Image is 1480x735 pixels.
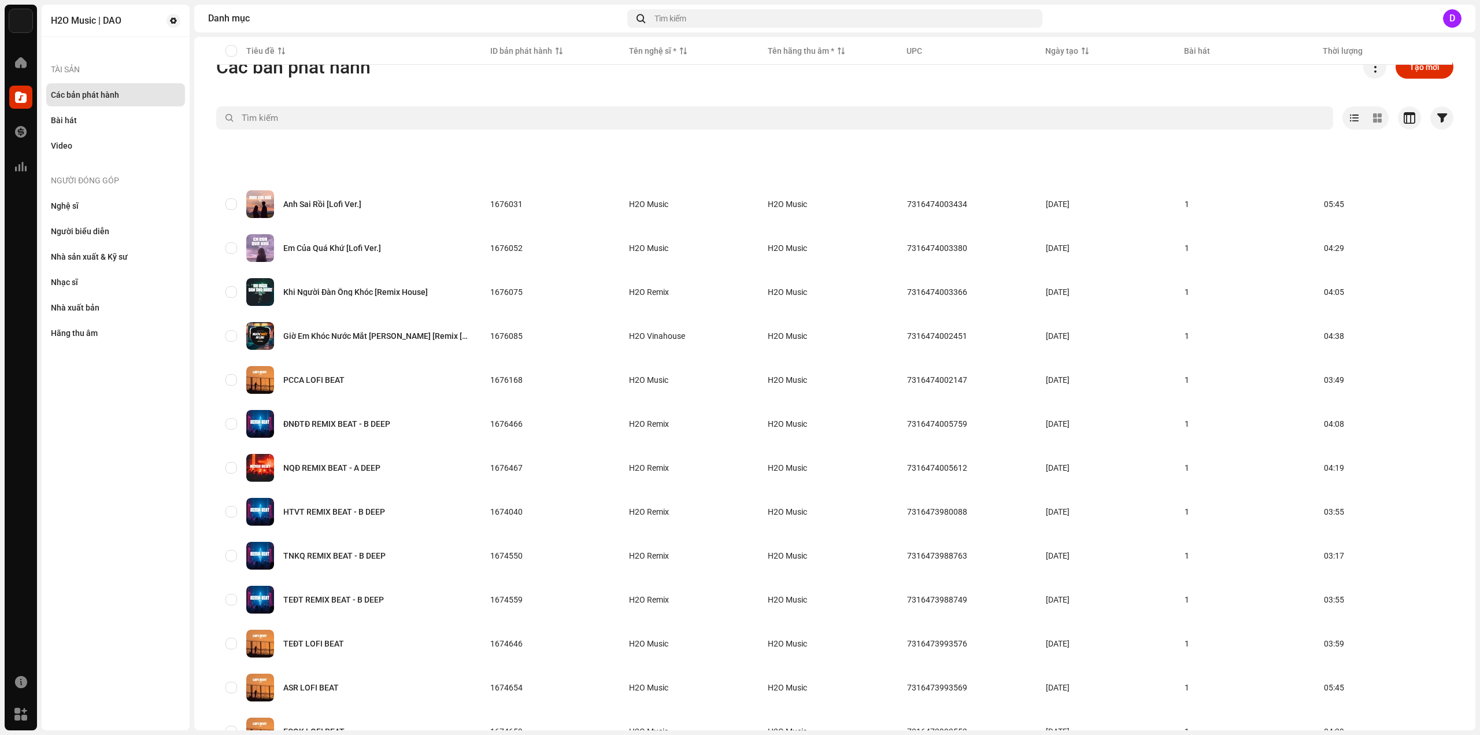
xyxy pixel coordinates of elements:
span: 1 [1185,287,1189,297]
span: 7316473980088 [907,507,967,516]
span: 1676052 [490,243,523,253]
img: c057b1cc-e533-4dea-8d9f-9c7d746c6a7c [246,542,274,570]
button: Tạo mới [1396,56,1453,79]
div: Các bản phát hành [51,90,119,99]
re-m-nav-item: Nhà sản xuất & Kỹ sư [46,245,185,268]
span: 1 [1185,683,1189,692]
div: NQĐ REMIX BEAT - A DEEP [283,464,380,472]
span: 7316473993569 [907,683,967,692]
span: H2O Music [629,640,749,648]
div: H2O Remix [629,420,669,428]
span: H2O Music [768,595,807,604]
re-m-nav-item: Nhà xuất bản [46,296,185,319]
div: Nhạc sĩ [51,278,78,287]
span: 31 thg 5, 2023 [1046,200,1070,209]
span: 31 thg 5, 2023 [1046,331,1070,341]
div: TNKQ REMIX BEAT - B DEEP [283,552,386,560]
div: TEĐT LOFI BEAT [283,640,344,648]
span: 1 [1185,507,1189,516]
div: Khi Người Đàn Ông Khóc [Remix House] [283,288,428,296]
div: H2O Remix [629,508,669,516]
span: H2O Music [768,639,807,648]
span: 1674559 [490,595,523,604]
img: 43c56167-a63f-45a3-82d5-512ae6e2a9b3 [246,322,274,350]
span: H2O Remix [629,288,749,296]
span: 04:38 [1324,331,1344,341]
re-a-nav-header: Người đóng góp [46,167,185,194]
div: Tên nghệ sĩ * [629,45,676,57]
span: 1 [1185,595,1189,604]
span: Các bản phát hành [216,56,371,79]
span: 31 thg 5, 2023 [1046,287,1070,297]
span: 05:45 [1324,683,1344,692]
span: Tìm kiếm [654,14,686,23]
span: H2O Music [768,243,807,253]
span: H2O Music [768,507,807,516]
span: 1 [1185,331,1189,341]
span: 31 thg 5, 2023 [1046,419,1070,429]
div: Nghệ sĩ [51,201,79,210]
span: H2O Music [768,551,807,560]
div: H2O Remix [629,552,669,560]
span: 7316474002147 [907,375,967,385]
span: 1 [1185,375,1189,385]
span: H2O Remix [629,420,749,428]
img: cf90b221-23ee-4f0c-819a-07dfc8962afa [246,366,274,394]
span: 1674550 [490,551,523,560]
div: H2O Remix [629,596,669,604]
span: 31 thg 5, 2023 [1046,375,1070,385]
div: H2O Vinahouse [629,332,685,340]
input: Tìm kiếm [216,106,1333,130]
img: 91a9e9d7-1675-4197-8ef1-cd878a6784a0 [246,498,274,526]
div: Nhà sản xuất & Kỹ sư [51,252,128,261]
span: 05:45 [1324,200,1344,209]
span: 04:05 [1324,287,1344,297]
span: 04:08 [1324,419,1344,429]
img: ae9c0fe9-53b7-451b-aeb0-d1f63687910b [246,278,274,306]
div: Bài hát [51,116,77,125]
img: 1bcad32f-65d1-48e7-a835-58afffe4d6d4 [246,674,274,701]
div: H2O Remix [629,288,669,296]
div: ASR LOFI BEAT [283,684,339,692]
re-m-nav-item: Các bản phát hành [46,83,185,106]
span: 7316474005759 [907,419,967,429]
img: b1618599-9e5c-4a17-9ddc-0fec10ccbcfe [246,454,274,482]
span: 30 thg 5, 2023 [1046,551,1070,560]
div: ID bản phát hành [490,45,552,57]
div: Nhà xuất bản [51,303,99,312]
span: 7316474003434 [907,200,967,209]
span: 04:19 [1324,463,1344,472]
re-m-nav-item: Nghệ sĩ [46,194,185,217]
div: Anh Sai Rồi [Lofi Ver.] [283,200,361,208]
span: 1676168 [490,375,523,385]
span: H2O Music [768,683,807,692]
span: 04:29 [1324,243,1344,253]
span: 30 thg 5, 2023 [1046,683,1070,692]
re-m-nav-item: Người biểu diễn [46,220,185,243]
div: Tài sản [46,56,185,83]
div: H2O Music | DAO [51,16,121,25]
span: 31 thg 5, 2023 [1046,243,1070,253]
div: Người biểu diễn [51,227,109,236]
span: 1 [1185,200,1189,209]
img: 369e95f6-27a5-4231-8eea-ec5a64f37ed4 [246,410,274,438]
img: c3fea403-03af-40aa-b0df-c07c7762aba4 [246,586,274,614]
div: H2O Music [629,244,668,252]
span: 1 [1185,419,1189,429]
span: 31 thg 5, 2023 [1046,463,1070,472]
span: 7316473993576 [907,639,967,648]
span: 1674646 [490,639,523,648]
span: 7316473988763 [907,551,967,560]
span: 03:49 [1324,375,1344,385]
div: HTVT REMIX BEAT - B DEEP [283,508,385,516]
re-m-nav-item: Bài hát [46,109,185,132]
div: H2O Music [629,684,668,692]
div: D [1443,9,1461,28]
div: H2O Music [629,200,668,208]
span: 03:55 [1324,595,1344,604]
div: Tên hãng thu âm * [768,45,834,57]
span: 1676031 [490,200,523,209]
span: H2O Remix [629,508,749,516]
span: 1676075 [490,287,523,297]
span: 03:59 [1324,639,1344,648]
